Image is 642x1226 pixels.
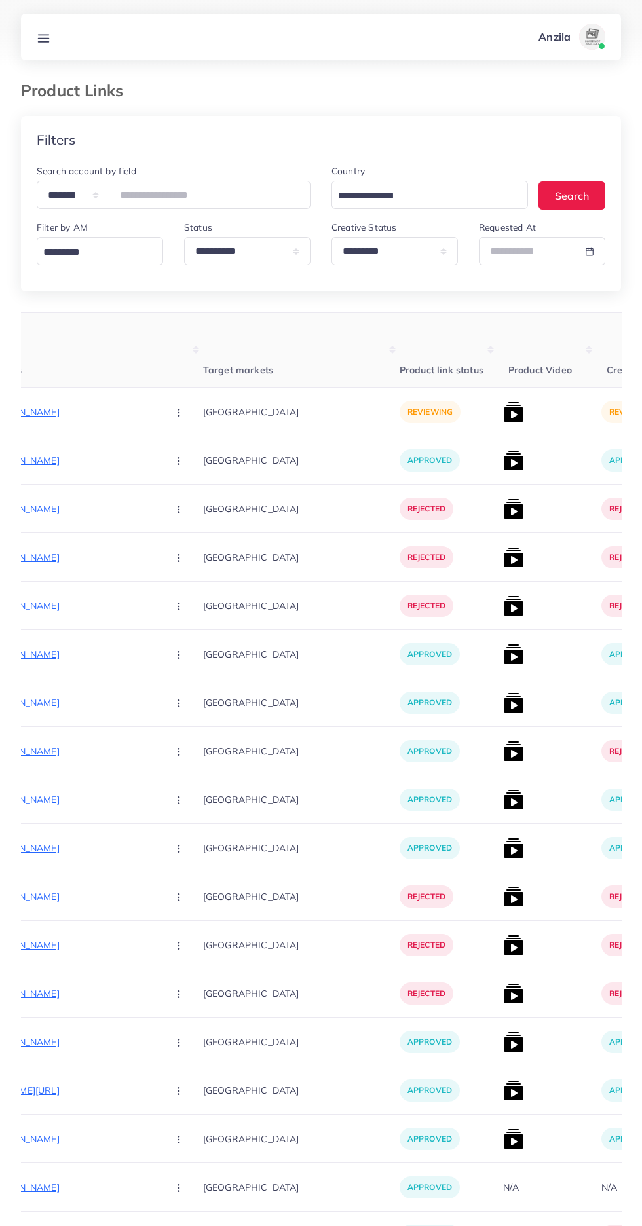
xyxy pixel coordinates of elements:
p: approved [400,1176,460,1198]
img: list product video [503,595,524,616]
button: Search [538,181,605,210]
img: list product video [503,498,524,519]
p: approved [400,837,460,859]
input: Search for option [39,242,155,263]
p: [GEOGRAPHIC_DATA] [203,1027,400,1056]
p: [GEOGRAPHIC_DATA] [203,494,400,523]
p: [GEOGRAPHIC_DATA] [203,542,400,572]
p: [GEOGRAPHIC_DATA] [203,1172,400,1202]
p: rejected [400,982,453,1005]
p: approved [400,643,460,665]
label: Filter by AM [37,221,88,234]
p: reviewing [400,401,461,423]
div: N/A [601,1181,617,1194]
img: list product video [503,935,524,956]
p: [GEOGRAPHIC_DATA] [203,736,400,766]
img: list product video [503,983,524,1004]
input: Search for option [333,186,511,206]
label: Country [331,164,365,177]
img: list product video [503,741,524,762]
label: Creative Status [331,221,396,234]
p: rejected [400,498,453,520]
p: [GEOGRAPHIC_DATA] [203,1075,400,1105]
img: list product video [503,644,524,665]
img: list product video [503,547,524,568]
p: rejected [400,934,453,956]
img: list product video [503,401,524,422]
img: list product video [503,692,524,713]
img: list product video [503,886,524,907]
p: [GEOGRAPHIC_DATA] [203,833,400,863]
p: approved [400,692,460,714]
img: list product video [503,838,524,859]
div: N/A [503,1181,519,1194]
img: avatar [579,24,605,50]
p: Anzila [538,29,571,45]
p: [GEOGRAPHIC_DATA] [203,785,400,814]
img: list product video [503,1128,524,1149]
div: Search for option [331,181,528,209]
p: rejected [400,546,453,568]
p: approved [400,1128,460,1150]
p: [GEOGRAPHIC_DATA] [203,591,400,620]
p: [GEOGRAPHIC_DATA] [203,688,400,717]
label: Requested At [479,221,536,234]
p: rejected [400,885,453,908]
p: approved [400,1079,460,1102]
img: list product video [503,1080,524,1101]
p: approved [400,1031,460,1053]
h3: Product Links [21,81,134,100]
img: list product video [503,789,524,810]
span: Target markets [203,364,273,376]
p: approved [400,449,460,472]
span: Product link status [400,364,483,376]
img: list product video [503,450,524,471]
label: Status [184,221,212,234]
p: [GEOGRAPHIC_DATA] [203,397,400,426]
img: list product video [503,1031,524,1052]
label: Search account by field [37,164,136,177]
div: Search for option [37,237,163,265]
p: approved [400,789,460,811]
p: [GEOGRAPHIC_DATA] [203,445,400,475]
p: [GEOGRAPHIC_DATA] [203,639,400,669]
p: [GEOGRAPHIC_DATA] [203,882,400,911]
p: [GEOGRAPHIC_DATA] [203,978,400,1008]
h4: Filters [37,132,75,148]
p: rejected [400,595,453,617]
a: Anzilaavatar [531,24,611,50]
p: approved [400,740,460,762]
p: [GEOGRAPHIC_DATA] [203,930,400,959]
p: [GEOGRAPHIC_DATA] [203,1124,400,1153]
span: Product Video [508,364,572,376]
